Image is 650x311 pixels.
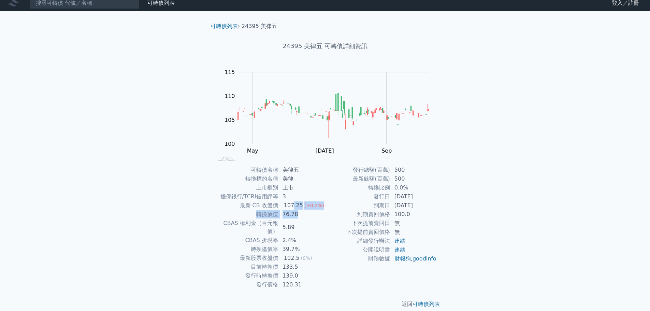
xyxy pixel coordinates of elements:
[390,166,437,174] td: 500
[283,254,301,262] div: 102.5
[213,271,278,280] td: 發行時轉換價
[221,69,439,154] g: Chart
[278,280,325,289] td: 120.31
[325,237,390,245] td: 詳細發行辦法
[278,166,325,174] td: 美律五
[213,263,278,271] td: 目前轉換價
[205,300,445,308] p: 返回
[390,174,437,183] td: 500
[325,192,390,201] td: 發行日
[325,219,390,228] td: 下次提前賣回日
[278,210,325,219] td: 76.78
[390,210,437,219] td: 100.0
[213,183,278,192] td: 上市櫃別
[278,219,325,236] td: 5.89
[301,255,312,261] span: (0%)
[213,192,278,201] td: 擔保銀行/TCRI信用評等
[213,210,278,219] td: 轉換價值
[390,192,437,201] td: [DATE]
[213,174,278,183] td: 轉換標的名稱
[325,201,390,210] td: 到期日
[211,23,238,29] a: 可轉債列表
[278,192,325,201] td: 3
[390,254,437,263] td: ,
[316,147,334,154] tspan: [DATE]
[211,22,240,30] li: ›
[325,166,390,174] td: 發行總額(百萬)
[390,183,437,192] td: 0.0%
[325,228,390,237] td: 下次提前賣回價格
[413,301,440,307] a: 可轉債列表
[394,246,405,253] a: 連結
[278,236,325,245] td: 2.4%
[213,280,278,289] td: 發行價格
[394,238,405,244] a: 連結
[278,263,325,271] td: 133.5
[278,271,325,280] td: 139.0
[325,174,390,183] td: 最新餘額(百萬)
[304,203,324,208] span: (+0.2%)
[325,245,390,254] td: 公開說明書
[381,147,392,154] tspan: Sep
[213,166,278,174] td: 可轉債名稱
[413,255,436,262] a: goodinfo
[242,22,277,30] li: 24395 美律五
[213,236,278,245] td: CBAS 折現率
[325,210,390,219] td: 到期賣回價格
[325,254,390,263] td: 財務數據
[225,141,235,147] tspan: 100
[394,255,411,262] a: 財報狗
[247,147,258,154] tspan: May
[278,245,325,254] td: 39.7%
[616,278,650,311] div: 聊天小工具
[213,254,278,263] td: 最新股票收盤價
[278,174,325,183] td: 美律
[205,41,445,51] h1: 24395 美律五 可轉債詳細資訊
[616,278,650,311] iframe: Chat Widget
[213,219,278,236] td: CBAS 權利金（百元報價）
[213,245,278,254] td: 轉換溢價率
[225,93,235,99] tspan: 110
[283,201,304,210] div: 107.25
[225,117,235,123] tspan: 105
[325,183,390,192] td: 轉換比例
[390,228,437,237] td: 無
[278,183,325,192] td: 上市
[390,201,437,210] td: [DATE]
[213,201,278,210] td: 最新 CB 收盤價
[237,93,429,138] g: Series
[390,219,437,228] td: 無
[225,69,235,75] tspan: 115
